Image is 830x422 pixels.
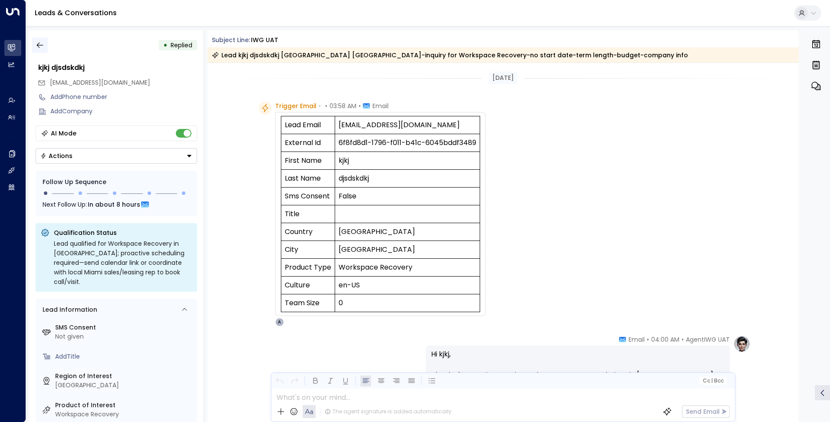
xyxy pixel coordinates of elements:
div: Lead qualified for Workspace Recovery in [GEOGRAPHIC_DATA]; proactive scheduling required—send ca... [54,239,192,287]
div: Lead kjkj djsdskdkj [GEOGRAPHIC_DATA] [GEOGRAPHIC_DATA]-inquiry for Workspace Recovery-no start d... [212,51,688,59]
div: AddCompany [50,107,197,116]
td: [GEOGRAPHIC_DATA] [335,223,480,241]
td: Lead Email [281,116,335,134]
div: [DATE] [489,72,517,84]
td: djsdskdkj [335,170,480,188]
span: [EMAIL_ADDRESS][DOMAIN_NAME] [50,78,150,87]
label: SMS Consent [55,323,194,332]
span: Email [372,102,389,110]
span: • [682,335,684,344]
div: Workspace Recovery [55,410,194,419]
td: 0 [335,294,480,312]
td: Product Type [281,259,335,277]
td: en-US [335,277,480,294]
td: Team Size [281,294,335,312]
div: Next Follow Up: [43,200,190,209]
span: Subject Line: [212,36,250,44]
div: AddPhone number [50,92,197,102]
span: • [325,102,327,110]
td: Sms Consent [281,188,335,205]
button: Actions [36,148,197,164]
div: kjkj djsdskdkj [38,63,197,73]
button: Redo [289,376,300,386]
td: External Id [281,134,335,152]
div: IWG UAT [251,36,278,45]
span: sjdfhsoihsdfjshfk@jhsdkjhf.tt [50,78,150,87]
td: Country [281,223,335,241]
div: AddTitle [55,352,194,361]
span: • [647,335,649,344]
td: kjkj [335,152,480,170]
span: • [319,102,321,110]
a: Leads & Conversations [35,8,117,18]
span: In about 8 hours [88,200,140,209]
button: Undo [274,376,285,386]
span: Email [629,335,645,344]
span: AgentIWG UAT [686,335,730,344]
td: First Name [281,152,335,170]
div: Button group with a nested menu [36,148,197,164]
td: Culture [281,277,335,294]
div: Actions [40,152,72,160]
span: Cc Bcc [702,378,723,384]
button: Cc|Bcc [699,377,727,385]
span: 04:00 AM [651,335,679,344]
div: A [275,318,284,326]
img: profile-logo.png [733,335,751,353]
td: [EMAIL_ADDRESS][DOMAIN_NAME] [335,116,480,134]
div: Lead Information [40,305,97,314]
td: 6f8fd8d1-1796-f011-b41c-6045bddf3489 [335,134,480,152]
td: Last Name [281,170,335,188]
span: Trigger Email [275,102,316,110]
div: AI Mode [51,129,76,138]
p: Qualification Status [54,228,192,237]
label: Region of Interest [55,372,194,381]
span: Replied [171,41,192,49]
div: Follow Up Sequence [43,178,190,187]
div: [GEOGRAPHIC_DATA] [55,381,194,390]
td: City [281,241,335,259]
div: Not given [55,332,194,341]
div: The agent signature is added automatically [325,408,451,415]
span: | [711,378,713,384]
div: • [163,37,168,53]
td: [GEOGRAPHIC_DATA] [335,241,480,259]
label: Product of Interest [55,401,194,410]
span: 03:58 AM [329,102,356,110]
td: Workspace Recovery [335,259,480,277]
td: Title [281,205,335,223]
td: False [335,188,480,205]
span: • [359,102,361,110]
